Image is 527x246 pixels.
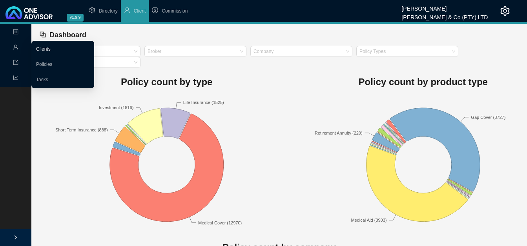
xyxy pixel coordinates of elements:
[500,6,510,16] span: setting
[36,62,52,67] a: Policies
[471,115,505,120] text: Gap Cover (3727)
[89,7,95,13] span: setting
[36,46,51,52] a: Clients
[38,74,295,90] h1: Policy count by type
[198,220,242,225] text: Medical Cover (12970)
[13,72,18,86] span: line-chart
[152,7,158,13] span: dollar
[351,218,387,222] text: Medical Aid (3903)
[134,8,146,14] span: Client
[315,131,363,135] text: Retirement Annuity (220)
[5,6,53,19] img: 2df55531c6924b55f21c4cf5d4484680-logo-light.svg
[124,7,130,13] span: user
[99,105,134,110] text: Investment (1816)
[13,41,18,55] span: user
[13,235,18,240] span: right
[401,2,488,11] div: [PERSON_NAME]
[13,26,18,40] span: profile
[67,14,84,22] span: v1.9.9
[99,8,118,14] span: Directory
[162,8,188,14] span: Commission
[36,77,48,82] a: Tasks
[13,56,18,70] span: import
[49,31,86,39] span: Dashboard
[183,100,224,105] text: Life Insurance (1525)
[55,128,108,132] text: Short Term Insurance (888)
[39,31,46,38] span: block
[401,11,488,19] div: [PERSON_NAME] & Co (PTY) LTD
